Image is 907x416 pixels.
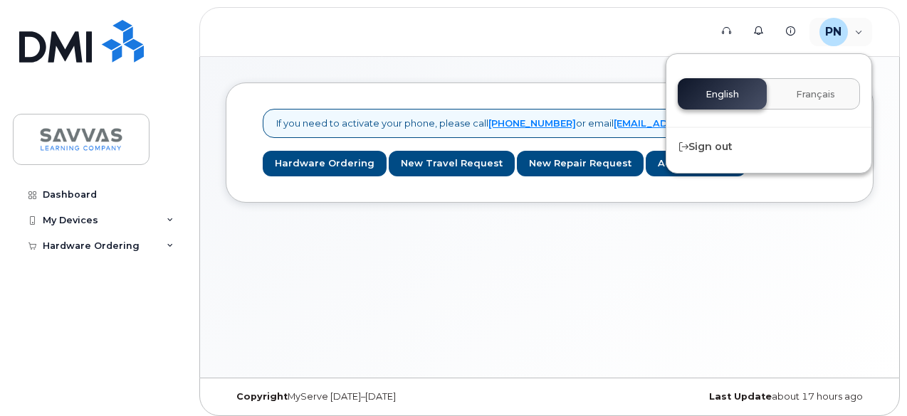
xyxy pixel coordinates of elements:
[593,102,896,347] iframe: Messenger
[226,391,441,402] div: MyServe [DATE]–[DATE]
[709,391,772,402] strong: Last Update
[236,391,288,402] strong: Copyright
[517,151,644,177] a: New Repair Request
[845,354,896,405] iframe: Messenger Launcher
[488,117,576,129] a: [PHONE_NUMBER]
[263,151,387,177] a: Hardware Ordering
[276,117,785,130] p: If you need to activate your phone, please call or email
[796,89,835,100] span: Français
[658,391,874,402] div: about 17 hours ago
[389,151,515,177] a: New Travel Request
